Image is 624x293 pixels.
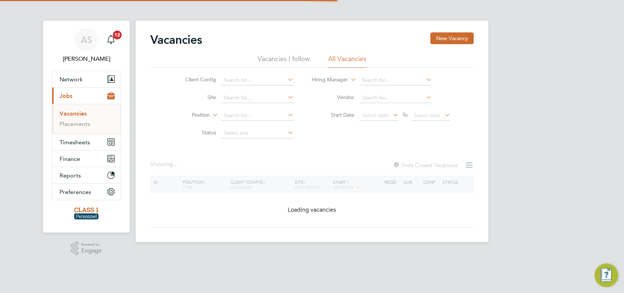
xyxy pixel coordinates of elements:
[74,208,99,219] img: class1personnel-logo-retina.png
[174,129,216,136] label: Status
[43,21,130,233] nav: Main navigation
[359,75,432,85] input: Search for...
[362,112,388,119] span: Select date
[52,151,121,167] button: Finance
[306,76,348,84] label: Hiring Manager
[60,188,91,195] span: Preferences
[60,92,72,99] span: Jobs
[81,35,92,45] span: AS
[52,208,121,219] a: Go to home page
[174,76,216,83] label: Client Config
[221,93,294,103] input: Search for...
[168,112,210,119] label: Position
[52,28,121,63] a: AS[PERSON_NAME]
[150,160,179,168] div: Showing
[71,241,102,255] a: Powered byEngage
[60,172,81,179] span: Reports
[52,167,121,183] button: Reports
[104,28,118,52] a: 12
[595,264,618,287] button: Engage Resource Center
[60,155,80,162] span: Finance
[173,160,177,168] span: ...
[174,94,216,100] label: Site
[312,112,354,118] label: Start Date
[359,93,432,103] input: Search for...
[221,110,294,121] input: Search for...
[150,32,202,47] h2: Vacancies
[258,54,310,68] li: Vacancies I follow
[81,248,102,254] span: Engage
[312,94,354,100] label: Vendor
[52,54,121,63] span: Angela Sabaroche
[60,76,83,83] span: Network
[81,241,102,248] span: Powered by
[414,112,440,119] span: Select date
[60,139,90,146] span: Timesheets
[430,32,474,44] button: New Vacancy
[328,54,366,68] li: All Vacancies
[52,134,121,150] button: Timesheets
[393,162,458,169] label: Hide Closed Vacancies
[52,104,121,134] div: Jobs
[60,110,87,117] a: Vacancies
[113,31,122,39] span: 12
[52,184,121,200] button: Preferences
[221,128,294,138] input: Select one
[400,110,410,120] span: To
[52,71,121,87] button: Network
[60,120,90,127] a: Placements
[221,75,294,85] input: Search for...
[52,88,121,104] button: Jobs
